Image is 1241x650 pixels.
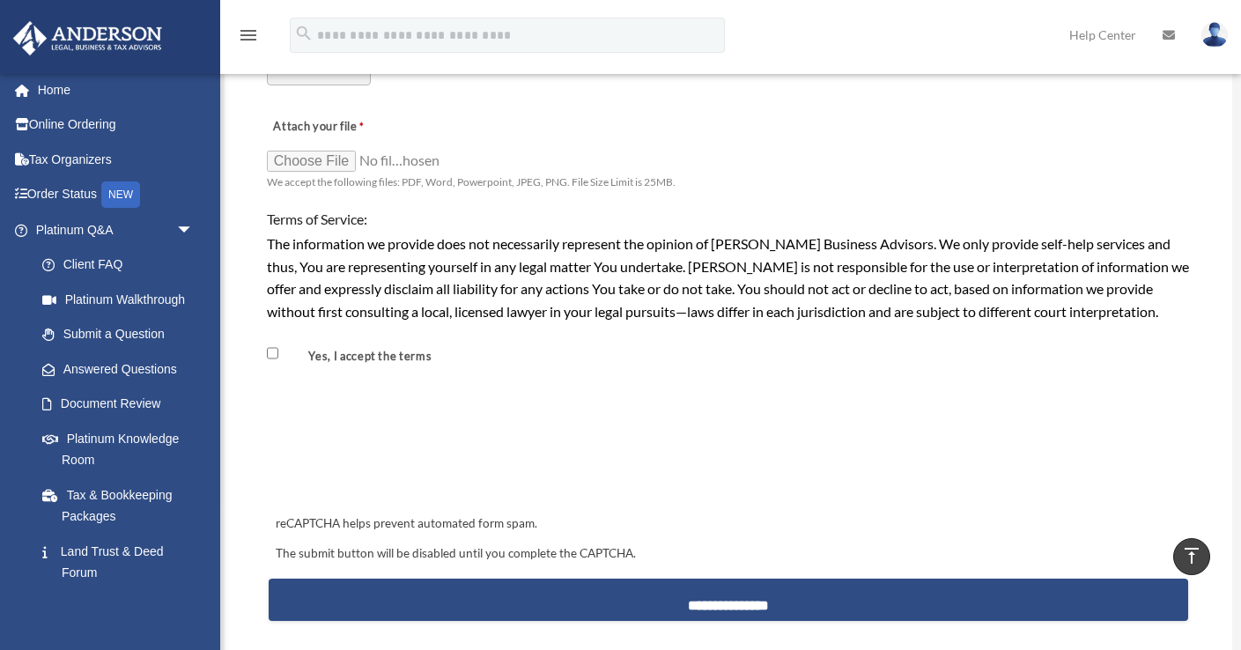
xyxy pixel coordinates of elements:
a: menu [238,31,259,46]
div: The information we provide does not necessarily represent the opinion of [PERSON_NAME] Business A... [267,233,1191,322]
a: Order StatusNEW [12,177,220,213]
a: Platinum Q&Aarrow_drop_down [12,212,220,247]
a: Answered Questions [25,351,220,387]
a: Home [12,72,220,107]
a: Portal Feedback [25,590,220,625]
a: Platinum Walkthrough [25,282,220,317]
i: vertical_align_top [1181,545,1202,566]
a: Tax Organizers [12,142,220,177]
span: We accept the following files: PDF, Word, Powerpoint, JPEG, PNG. File Size Limit is 25MB. [267,175,676,188]
a: Online Ordering [12,107,220,143]
div: NEW [101,181,140,208]
img: User Pic [1201,22,1228,48]
i: search [294,24,314,43]
iframe: reCAPTCHA [270,410,538,478]
label: Yes, I accept the terms [282,349,439,366]
i: menu [238,25,259,46]
a: Land Trust & Deed Forum [25,534,220,590]
a: vertical_align_top [1173,538,1210,575]
img: Anderson Advisors Platinum Portal [8,21,167,55]
span: arrow_drop_down [176,212,211,248]
a: Submit a Question [25,317,220,352]
a: Tax & Bookkeeping Packages [25,477,220,534]
a: Document Review [25,387,211,422]
div: The submit button will be disabled until you complete the CAPTCHA. [269,543,1189,565]
a: Platinum Knowledge Room [25,421,220,477]
a: Client FAQ [25,247,220,283]
h4: Terms of Service: [267,210,1191,229]
label: Attach your file [267,114,443,139]
div: reCAPTCHA helps prevent automated form spam. [269,513,1189,535]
